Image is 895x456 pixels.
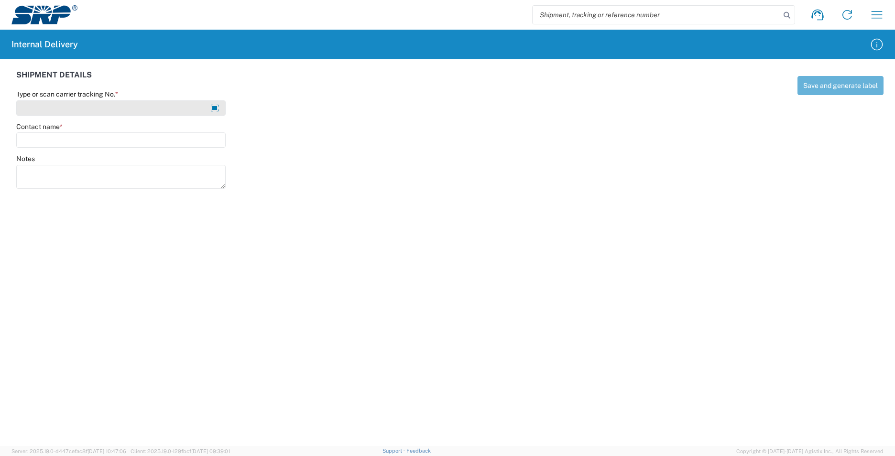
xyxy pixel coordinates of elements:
[382,448,406,454] a: Support
[16,90,118,98] label: Type or scan carrier tracking No.
[11,39,78,50] h2: Internal Delivery
[406,448,431,454] a: Feedback
[11,448,126,454] span: Server: 2025.19.0-d447cefac8f
[191,448,230,454] span: [DATE] 09:39:01
[533,6,780,24] input: Shipment, tracking or reference number
[131,448,230,454] span: Client: 2025.19.0-129fbcf
[16,71,445,90] div: SHIPMENT DETAILS
[16,122,63,131] label: Contact name
[11,5,77,24] img: srp
[736,447,884,456] span: Copyright © [DATE]-[DATE] Agistix Inc., All Rights Reserved
[16,154,35,163] label: Notes
[87,448,126,454] span: [DATE] 10:47:06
